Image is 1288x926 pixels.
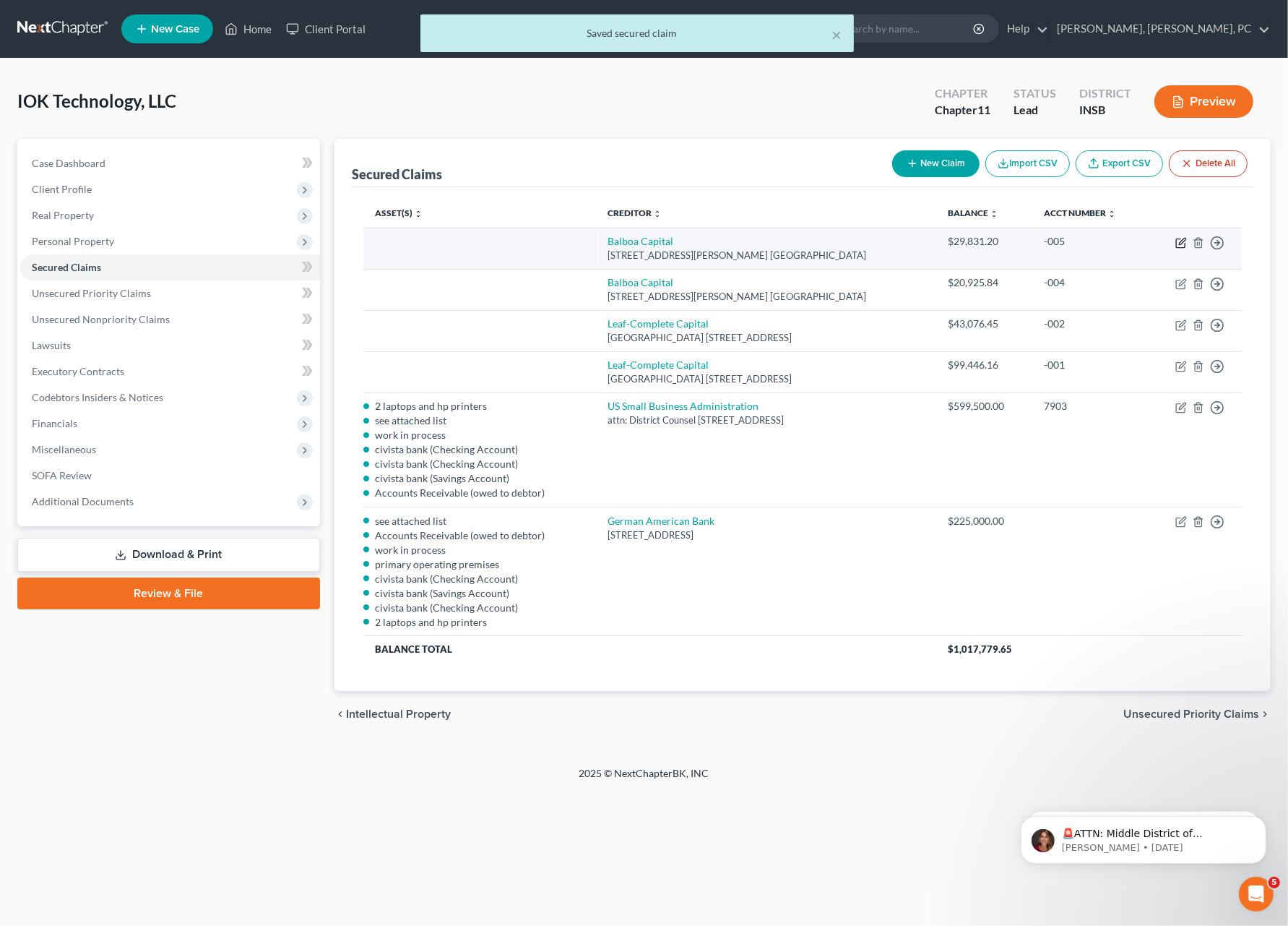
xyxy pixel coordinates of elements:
[375,399,584,413] li: 2 laptops and hp printers
[375,514,584,528] li: see attached list
[346,708,451,720] span: Intellectual Property
[32,495,134,507] span: Additional Documents
[608,413,925,427] div: attn: District Counsel [STREET_ADDRESS]
[948,643,1012,655] span: $1,017,779.65
[1044,399,1136,413] div: 7903
[1076,150,1163,177] a: Export CSV
[32,391,163,403] span: Codebtors Insiders & Notices
[1044,275,1136,290] div: -004
[375,586,584,601] li: civista bank (Savings Account)
[375,457,584,471] li: civista bank (Checking Account)
[1239,877,1274,912] iframe: Intercom live chat
[363,636,937,662] th: Balance Total
[985,150,1070,177] button: Import CSV
[999,786,1288,887] iframe: Intercom notifications message
[608,359,709,371] a: Leaf-Complete Capital
[32,443,96,455] span: Miscellaneous
[608,400,758,412] a: US Small Business Administration
[1044,207,1116,218] a: Acct Number unfold_more
[1154,85,1253,118] button: Preview
[375,528,584,543] li: Accounts Receivable (owed to debtor)
[17,90,176,111] span: IOK Technology, LLC
[990,210,998,218] i: unfold_more
[1079,102,1131,119] div: INSB
[948,358,1021,372] div: $99,446.16
[948,514,1021,528] div: $225,000.00
[948,234,1021,249] div: $29,831.20
[1044,317,1136,331] div: -002
[608,331,925,345] div: [GEOGRAPHIC_DATA] [STREET_ADDRESS]
[608,276,673,288] a: Balboa Capital
[1123,708,1259,720] span: Unsecured Priority Claims
[32,339,71,351] span: Lawsuits
[948,207,998,218] a: Balance unfold_more
[1013,102,1056,119] div: Lead
[608,290,925,304] div: [STREET_ADDRESS][PERSON_NAME] [GEOGRAPHIC_DATA]
[1044,234,1136,249] div: -005
[20,150,320,176] a: Case Dashboard
[32,287,151,299] span: Unsecured Priority Claims
[32,235,114,247] span: Personal Property
[20,254,320,280] a: Secured Claims
[375,557,584,572] li: primary operating premises
[608,515,714,527] a: German American Bank
[1107,210,1116,218] i: unfold_more
[1169,150,1248,177] button: Delete All
[432,26,842,40] div: Saved secured claim
[20,333,320,359] a: Lawsuits
[375,413,584,428] li: see attached list
[375,442,584,457] li: civista bank (Checking Account)
[17,578,320,609] a: Review & File
[375,486,584,500] li: Accounts Receivable (owed to debtor)
[948,399,1021,413] div: $599,500.00
[32,209,94,221] span: Real Property
[608,317,709,330] a: Leaf-Complete Capital
[375,615,584,630] li: 2 laptops and hp printers
[375,543,584,557] li: work in process
[935,85,990,102] div: Chapter
[1044,358,1136,372] div: -001
[375,207,423,218] a: Asset(s) unfold_more
[1013,85,1056,102] div: Status
[32,365,124,377] span: Executory Contracts
[608,235,673,247] a: Balboa Capital
[935,102,990,119] div: Chapter
[32,157,105,169] span: Case Dashboard
[1123,708,1271,720] button: Unsecured Priority Claims chevron_right
[414,210,423,218] i: unfold_more
[20,463,320,489] a: SOFA Review
[32,183,92,195] span: Client Profile
[20,359,320,385] a: Executory Contracts
[32,261,101,273] span: Secured Claims
[948,317,1021,331] div: $43,076.45
[17,538,320,572] a: Download & Print
[608,207,662,218] a: Creditor unfold_more
[1259,708,1271,720] i: chevron_right
[334,708,346,720] i: chevron_left
[375,471,584,486] li: civista bank (Savings Account)
[20,280,320,306] a: Unsecured Priority Claims
[375,428,584,442] li: work in process
[352,166,442,183] div: Secured Claims
[375,572,584,586] li: civista bank (Checking Account)
[948,275,1021,290] div: $20,925.84
[375,601,584,615] li: civista bank (Checking Account)
[977,103,990,116] span: 11
[1268,877,1280,888] span: 5
[334,708,451,720] button: chevron_left Intellectual Property
[892,150,980,177] button: New Claim
[32,417,77,429] span: Financials
[653,210,662,218] i: unfold_more
[1079,85,1131,102] div: District
[608,372,925,386] div: [GEOGRAPHIC_DATA] [STREET_ADDRESS]
[32,469,92,481] span: SOFA Review
[608,249,925,262] div: [STREET_ADDRESS][PERSON_NAME] [GEOGRAPHIC_DATA]
[608,528,925,542] div: [STREET_ADDRESS]
[233,766,1056,792] div: 2025 © NextChapterBK, INC
[832,26,842,43] button: ×
[32,313,170,325] span: Unsecured Nonpriority Claims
